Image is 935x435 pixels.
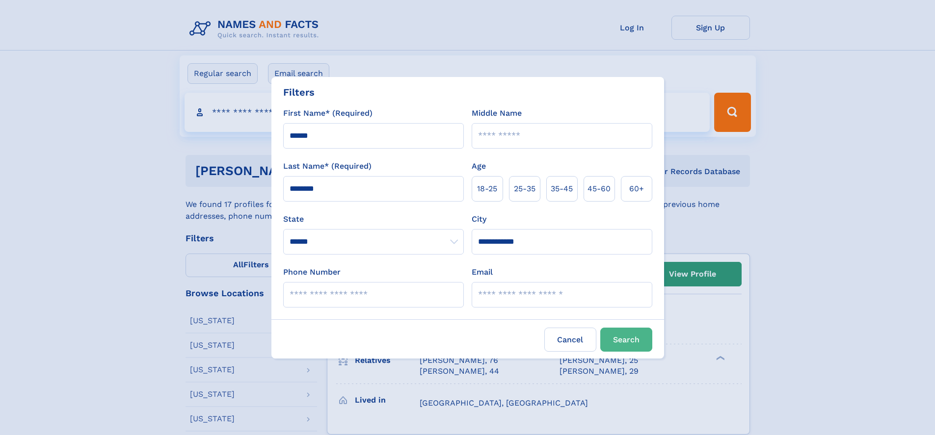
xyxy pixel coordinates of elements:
[514,183,535,195] span: 25‑35
[283,160,372,172] label: Last Name* (Required)
[283,266,341,278] label: Phone Number
[544,328,596,352] label: Cancel
[472,107,522,119] label: Middle Name
[551,183,573,195] span: 35‑45
[472,266,493,278] label: Email
[600,328,652,352] button: Search
[472,213,486,225] label: City
[472,160,486,172] label: Age
[629,183,644,195] span: 60+
[283,213,464,225] label: State
[588,183,611,195] span: 45‑60
[477,183,497,195] span: 18‑25
[283,85,315,100] div: Filters
[283,107,373,119] label: First Name* (Required)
